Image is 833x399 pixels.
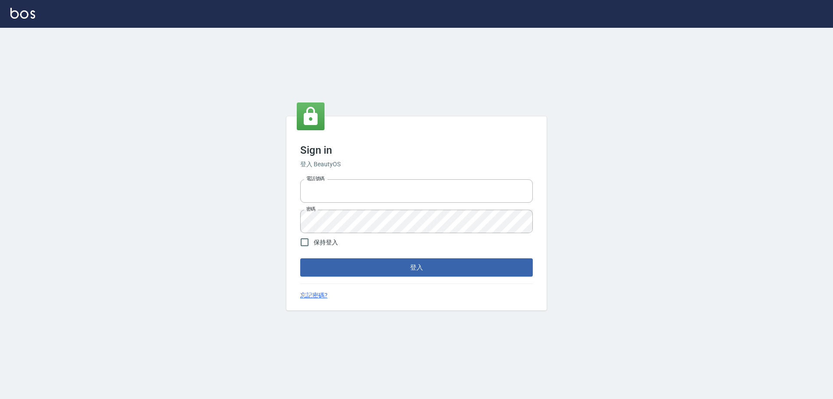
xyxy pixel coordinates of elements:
[300,258,533,277] button: 登入
[300,160,533,169] h6: 登入 BeautyOS
[300,144,533,156] h3: Sign in
[314,238,338,247] span: 保持登入
[10,8,35,19] img: Logo
[300,291,328,300] a: 忘記密碼?
[306,206,315,212] label: 密碼
[306,175,325,182] label: 電話號碼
